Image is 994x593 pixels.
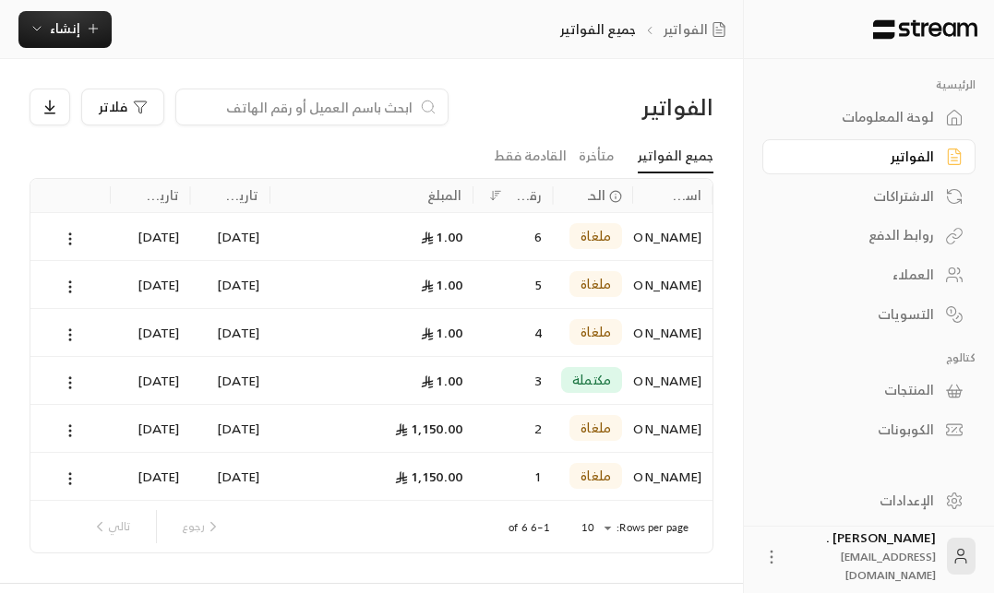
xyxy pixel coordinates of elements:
[485,405,543,452] div: 2
[762,139,976,175] a: الفواتير
[201,357,259,404] div: [DATE]
[785,108,934,126] div: لوحة المعلومات
[644,357,702,404] div: [PERSON_NAME]
[146,184,180,207] div: تاريخ التحديث
[762,77,976,92] p: الرئيسية
[122,405,180,452] div: [DATE]
[762,296,976,332] a: التسويات
[201,405,259,452] div: [DATE]
[785,492,934,510] div: الإعدادات
[762,482,976,518] a: الإعدادات
[644,453,702,500] div: [PERSON_NAME]
[122,453,180,500] div: [DATE]
[81,89,164,125] button: فلاتر
[201,453,259,500] div: [DATE]
[281,213,462,260] div: 1.00
[225,184,259,207] div: تاريخ الإنشاء
[785,226,934,244] div: روابط الدفع
[281,357,462,404] div: 1.00
[644,309,702,356] div: [PERSON_NAME]
[644,261,702,308] div: [PERSON_NAME]
[201,213,259,260] div: [DATE]
[762,257,976,293] a: العملاء
[485,261,543,308] div: 5
[785,266,934,284] div: العملاء
[792,528,936,584] div: [PERSON_NAME] .
[762,350,976,365] p: كتالوج
[281,453,462,500] div: 1,150.00
[785,381,934,399] div: المنتجات
[485,213,543,260] div: 6
[581,323,611,341] span: ملغاة
[572,185,606,205] span: الحالة
[644,213,702,260] div: [PERSON_NAME]
[494,140,567,172] a: القادمة فقط
[509,184,543,207] div: رقم الفاتورة
[122,261,180,308] div: [DATE]
[762,218,976,254] a: روابط الدفع
[427,184,462,207] div: المبلغ
[556,92,713,122] div: الفواتير
[122,357,180,404] div: [DATE]
[281,309,462,356] div: 1.00
[871,19,979,40] img: Logo
[762,373,976,409] a: المنتجات
[281,261,462,308] div: 1.00
[560,20,733,39] nav: breadcrumb
[560,20,636,39] p: جميع الفواتير
[785,148,934,166] div: الفواتير
[579,140,614,172] a: متأخرة
[50,17,80,40] span: إنشاء
[668,184,702,207] div: اسم العميل
[664,20,734,39] a: الفواتير
[572,516,617,540] div: 10
[581,275,611,293] span: ملغاة
[762,178,976,214] a: الاشتراكات
[762,412,976,448] a: الكوبونات
[485,453,543,500] div: 1
[572,371,611,389] span: مكتملة
[485,309,543,356] div: 4
[581,227,611,245] span: ملغاة
[644,405,702,452] div: [PERSON_NAME]
[485,357,543,404] div: 3
[785,421,934,439] div: الكوبونات
[201,309,259,356] div: [DATE]
[187,97,413,117] input: ابحث باسم العميل أو رقم الهاتف
[762,100,976,136] a: لوحة المعلومات
[841,547,936,585] span: [EMAIL_ADDRESS][DOMAIN_NAME]
[785,305,934,324] div: التسويات
[122,213,180,260] div: [DATE]
[785,187,934,206] div: الاشتراكات
[581,467,611,485] span: ملغاة
[509,520,550,535] p: 1–6 of 6
[485,184,507,207] button: Sort
[18,11,112,48] button: إنشاء
[581,419,611,437] span: ملغاة
[638,140,713,173] a: جميع الفواتير
[122,309,180,356] div: [DATE]
[617,520,689,535] p: Rows per page:
[201,261,259,308] div: [DATE]
[281,405,462,452] div: 1,150.00
[99,101,127,113] span: فلاتر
